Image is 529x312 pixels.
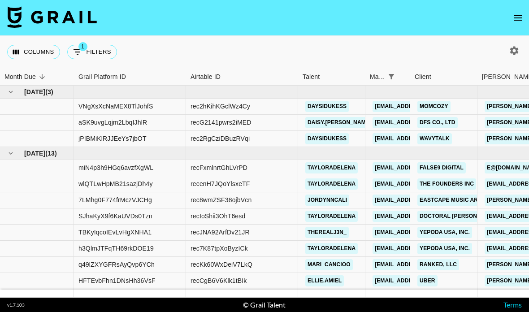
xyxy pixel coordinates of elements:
[417,133,452,144] a: WavyTalk
[373,227,473,238] a: [EMAIL_ADDRESS][DOMAIN_NAME]
[373,275,473,286] a: [EMAIL_ADDRESS][DOMAIN_NAME]
[78,134,147,143] div: jPIBMiKlRJJEeYs7jbOT
[191,118,251,127] div: recG2141pwrs2iMED
[45,149,57,158] span: ( 13 )
[78,102,153,111] div: VNgXsXcNaMEX8TlJohfS
[305,101,349,112] a: daysidukess
[370,68,385,86] div: Manager
[417,243,472,254] a: Yepoda USA, Inc.
[191,212,245,221] div: recIoShii3OhT6esd
[385,70,398,83] div: 1 active filter
[191,163,247,172] div: recFxmlnrtGhLVrPD
[78,212,152,221] div: SJhaKyX9f6KaUVDs0Tzn
[503,300,522,309] a: Terms
[191,276,247,285] div: recCgB6V6Klk1tBIk
[78,179,153,188] div: wlQTLwHpMB21sazjDh4y
[78,260,155,269] div: q49lZXYGFRsAyQvp6YCh
[78,195,152,204] div: 7LMhg0F774frMczVJCHg
[417,227,472,238] a: Yepoda USA, Inc.
[373,243,473,254] a: [EMAIL_ADDRESS][DOMAIN_NAME]
[191,195,251,204] div: rec8wmZSF38ojbVcn
[4,68,36,86] div: Month Due
[36,70,48,83] button: Sort
[24,87,45,96] span: [DATE]
[191,179,250,188] div: recenH7JQoYlsxeTF
[417,178,476,190] a: The Founders Inc
[373,211,473,222] a: [EMAIL_ADDRESS][DOMAIN_NAME]
[305,195,349,206] a: jordynncali
[410,68,477,86] div: Client
[78,68,126,86] div: Grail Platform ID
[305,259,353,270] a: mari_cancioo
[67,45,117,59] button: Show filters
[305,117,373,128] a: daisy.[PERSON_NAME]
[191,244,248,253] div: rec7K87tpXoByzICk
[305,275,344,286] a: ellie.amiel
[305,178,358,190] a: tayloradelena
[365,68,410,86] div: Manager
[303,68,320,86] div: Talent
[305,243,358,254] a: tayloradelena
[191,228,250,237] div: recJNA92ArfDv21JR
[78,276,156,285] div: HFTEvbFhn1DNsHh36VsF
[4,86,17,98] button: hide children
[78,228,152,237] div: TBKyIqcoIEvLvHgXNHA1
[305,162,358,173] a: tayloradelena
[373,133,473,144] a: [EMAIL_ADDRESS][DOMAIN_NAME]
[305,211,358,222] a: tayloradelena
[191,68,221,86] div: Airtable ID
[385,70,398,83] button: Show filters
[305,227,349,238] a: therealj3n_
[7,45,60,59] button: Select columns
[45,87,53,96] span: ( 3 )
[7,6,97,28] img: Grail Talent
[417,162,466,173] a: False9 Digital
[373,162,473,173] a: [EMAIL_ADDRESS][DOMAIN_NAME]
[417,275,438,286] a: uber
[417,101,451,112] a: Momcozy
[305,133,349,144] a: daysidukess
[509,9,527,27] button: open drawer
[74,68,186,86] div: Grail Platform ID
[417,117,458,128] a: DFS Co., Ltd
[78,42,87,51] span: 1
[78,118,147,127] div: aSK9uvgLqjm2LbqIJhlR
[243,300,286,309] div: © Grail Talent
[373,101,473,112] a: [EMAIL_ADDRESS][DOMAIN_NAME]
[398,70,410,83] button: Sort
[417,259,459,270] a: Ranked, LLC
[78,163,153,172] div: miN4p3h9HGq6avzfXgWL
[298,68,365,86] div: Talent
[24,149,45,158] span: [DATE]
[373,178,473,190] a: [EMAIL_ADDRESS][DOMAIN_NAME]
[7,302,25,308] div: v 1.7.103
[191,260,252,269] div: recKk60WxDeiV7LkQ
[415,68,431,86] div: Client
[191,102,250,111] div: rec2hKihKGclWz4Cy
[4,147,17,160] button: hide children
[186,68,298,86] div: Airtable ID
[373,195,473,206] a: [EMAIL_ADDRESS][DOMAIN_NAME]
[78,244,154,253] div: h3QlmJTFqTH69rkDOE19
[191,134,250,143] div: rec2RgCziDBuzRVqi
[417,211,500,222] a: Doctoral [PERSON_NAME]
[373,259,473,270] a: [EMAIL_ADDRESS][DOMAIN_NAME]
[373,117,473,128] a: [EMAIL_ADDRESS][DOMAIN_NAME]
